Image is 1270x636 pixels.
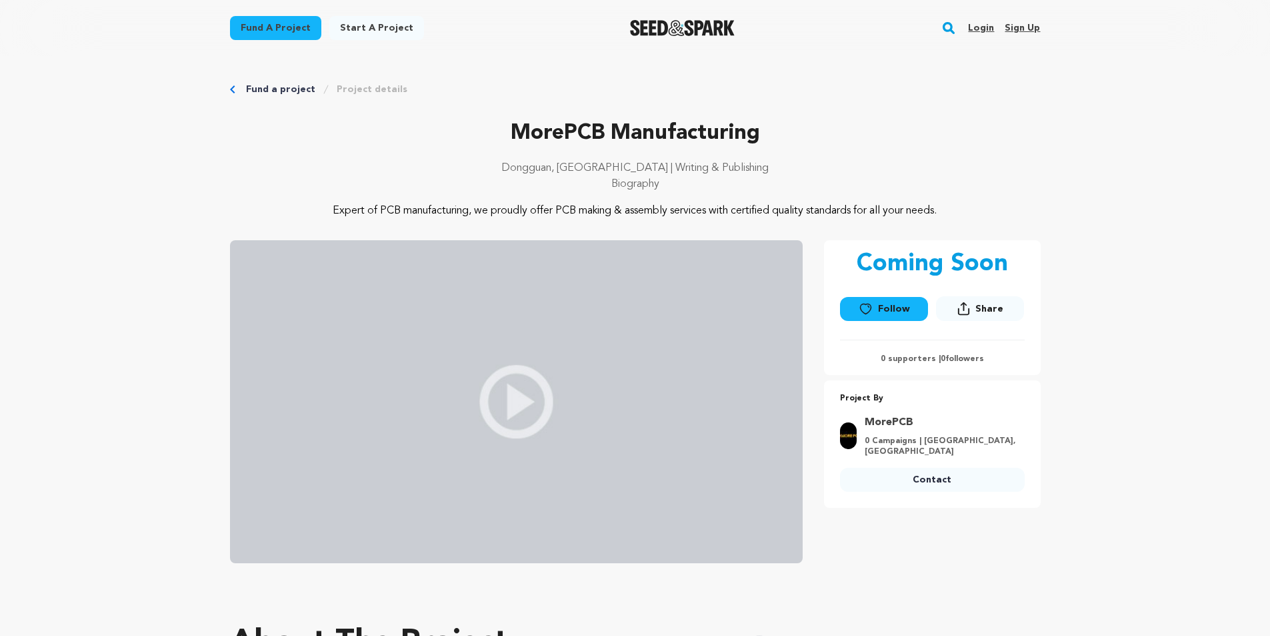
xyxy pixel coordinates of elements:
[230,176,1041,192] p: Biography
[1005,17,1040,39] a: Sign up
[941,355,945,363] span: 0
[968,17,994,39] a: Login
[840,297,928,321] a: Follow
[329,16,424,40] a: Start a project
[230,16,321,40] a: Fund a project
[865,414,1017,430] a: Goto MorePCB profile
[840,354,1025,364] p: 0 supporters | followers
[230,240,803,563] img: video_placeholder.jpg
[936,296,1024,321] button: Share
[311,203,959,219] p: Expert of PCB manufacturing, we proudly offer PCB making & assembly services with certified quali...
[936,296,1024,326] span: Share
[230,83,1041,96] div: Breadcrumb
[246,83,315,96] a: Fund a project
[857,251,1008,278] p: Coming Soon
[630,20,735,36] a: Seed&Spark Homepage
[337,83,407,96] a: Project details
[865,436,1017,457] p: 0 Campaigns | [GEOGRAPHIC_DATA], [GEOGRAPHIC_DATA]
[230,117,1041,149] p: MorePCB Manufacturing
[840,391,1025,406] p: Project By
[840,468,1025,492] a: Contact
[230,160,1041,176] p: Dongguan, [GEOGRAPHIC_DATA] | Writing & Publishing
[630,20,735,36] img: Seed&Spark Logo Dark Mode
[840,422,857,449] img: 4c42d030a067ab18.jpg
[975,302,1003,316] span: Share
